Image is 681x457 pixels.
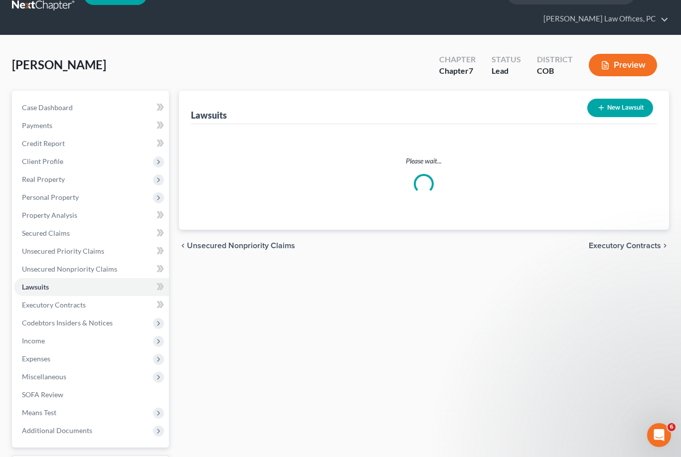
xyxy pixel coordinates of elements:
[22,408,56,417] span: Means Test
[22,247,104,255] span: Unsecured Priority Claims
[668,423,676,431] span: 6
[537,65,573,77] div: COB
[22,211,77,219] span: Property Analysis
[22,193,79,201] span: Personal Property
[14,242,169,260] a: Unsecured Priority Claims
[191,109,227,121] div: Lawsuits
[14,99,169,117] a: Case Dashboard
[22,139,65,148] span: Credit Report
[179,242,187,250] i: chevron_left
[22,283,49,291] span: Lawsuits
[22,390,63,399] span: SOFA Review
[14,224,169,242] a: Secured Claims
[538,10,669,28] a: [PERSON_NAME] Law Offices, PC
[12,57,106,72] span: [PERSON_NAME]
[589,242,661,250] span: Executory Contracts
[22,301,86,309] span: Executory Contracts
[22,157,63,165] span: Client Profile
[22,372,66,381] span: Miscellaneous
[14,135,169,152] a: Credit Report
[439,65,476,77] div: Chapter
[661,242,669,250] i: chevron_right
[492,54,521,65] div: Status
[492,65,521,77] div: Lead
[439,54,476,65] div: Chapter
[22,336,45,345] span: Income
[647,423,671,447] iframe: Intercom live chat
[22,265,117,273] span: Unsecured Nonpriority Claims
[14,117,169,135] a: Payments
[14,260,169,278] a: Unsecured Nonpriority Claims
[22,175,65,183] span: Real Property
[14,296,169,314] a: Executory Contracts
[22,426,92,435] span: Additional Documents
[469,66,473,75] span: 7
[22,229,70,237] span: Secured Claims
[22,103,73,112] span: Case Dashboard
[14,278,169,296] a: Lawsuits
[14,206,169,224] a: Property Analysis
[22,354,50,363] span: Expenses
[589,242,669,250] button: Executory Contracts chevron_right
[22,318,113,327] span: Codebtors Insiders & Notices
[537,54,573,65] div: District
[187,242,295,250] span: Unsecured Nonpriority Claims
[14,386,169,404] a: SOFA Review
[199,156,650,166] p: Please wait...
[22,121,52,130] span: Payments
[587,99,653,117] button: New Lawsuit
[589,54,657,76] button: Preview
[179,242,295,250] button: chevron_left Unsecured Nonpriority Claims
